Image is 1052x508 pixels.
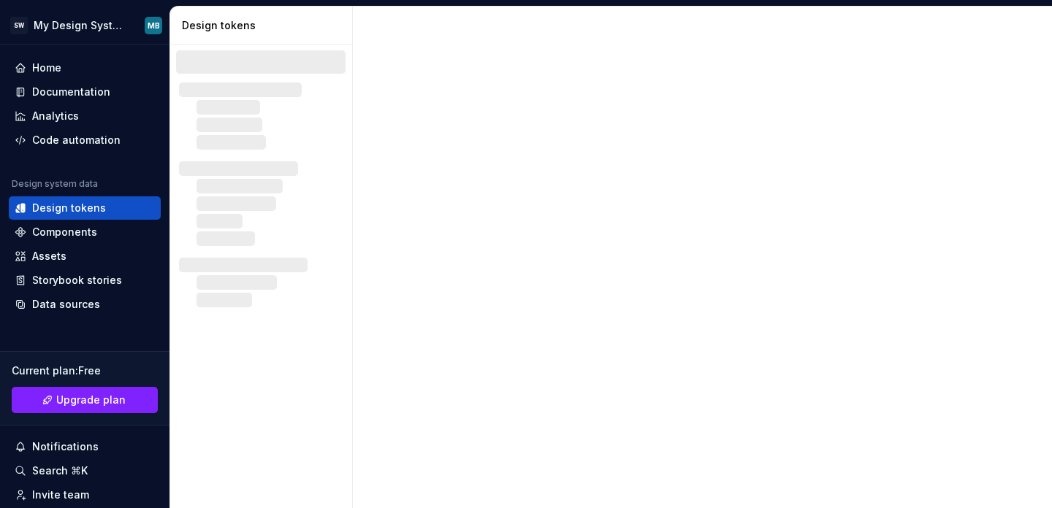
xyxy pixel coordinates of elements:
span: Upgrade plan [56,393,126,407]
div: Current plan : Free [12,363,158,378]
div: Documentation [32,85,110,99]
div: Design system data [12,178,98,190]
div: Design tokens [182,18,346,33]
a: Storybook stories [9,269,161,292]
div: Search ⌘K [32,463,88,478]
div: SW [10,17,28,34]
div: Home [32,61,61,75]
a: Design tokens [9,196,161,220]
div: Storybook stories [32,273,122,288]
div: My Design System [34,18,127,33]
a: Components [9,220,161,244]
a: Assets [9,245,161,268]
div: Notifications [32,439,99,454]
div: Invite team [32,488,89,502]
div: Data sources [32,297,100,312]
button: Search ⌘K [9,459,161,482]
button: SWMy Design SystemMB [3,9,167,41]
div: Design tokens [32,201,106,215]
a: Code automation [9,128,161,152]
a: Documentation [9,80,161,104]
div: Analytics [32,109,79,123]
a: Upgrade plan [12,387,158,413]
div: MB [148,20,160,31]
div: Assets [32,249,66,263]
a: Analytics [9,104,161,128]
div: Components [32,225,97,239]
button: Notifications [9,435,161,458]
div: Code automation [32,133,121,147]
a: Invite team [9,483,161,507]
a: Home [9,56,161,80]
a: Data sources [9,293,161,316]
